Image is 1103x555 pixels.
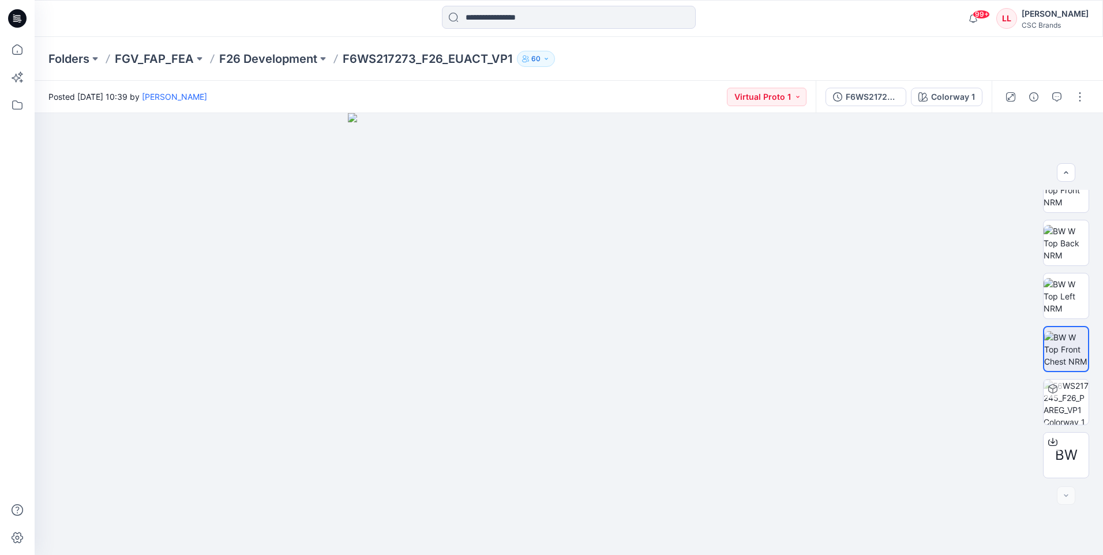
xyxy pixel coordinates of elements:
img: BW W Top Back NRM [1044,225,1089,261]
button: F6WS217245_F26_PAREG_VP1 [826,88,906,106]
a: FGV_FAP_FEA [115,51,194,67]
button: Details [1025,88,1043,106]
a: [PERSON_NAME] [142,92,207,102]
div: CSC Brands [1022,21,1089,29]
img: F6WS217245_F26_PAREG_VP1 Colorway 1 [1044,380,1089,425]
span: Posted [DATE] 10:39 by [48,91,207,103]
a: F26 Development [219,51,317,67]
button: 60 [517,51,555,67]
img: BW W Top Front NRM [1044,172,1089,208]
img: eyJhbGciOiJIUzI1NiIsImtpZCI6IjAiLCJzbHQiOiJzZXMiLCJ0eXAiOiJKV1QifQ.eyJkYXRhIjp7InR5cGUiOiJzdG9yYW... [348,113,790,555]
div: LL [996,8,1017,29]
span: 99+ [973,10,990,19]
span: BW [1055,445,1078,466]
div: [PERSON_NAME] [1022,7,1089,21]
img: BW W Top Front Chest NRM [1044,331,1088,367]
p: 60 [531,52,541,65]
div: F6WS217245_F26_PAREG_VP1 [846,91,899,103]
button: Colorway 1 [911,88,982,106]
img: BW W Top Left NRM [1044,278,1089,314]
a: Folders [48,51,89,67]
p: F6WS217273_F26_EUACT_VP1 [343,51,512,67]
div: Colorway 1 [931,91,975,103]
